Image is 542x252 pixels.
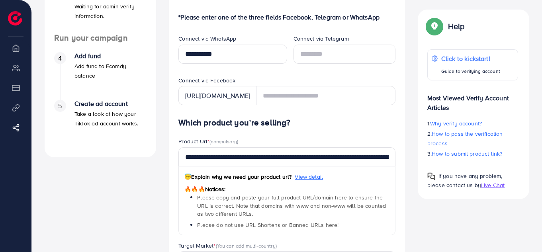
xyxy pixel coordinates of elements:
p: Add fund to Ecomdy balance [74,61,147,80]
span: Notices: [184,185,225,193]
span: Live Chat [481,181,505,189]
span: 😇 [184,173,191,181]
span: 4 [58,54,62,63]
p: Help [448,21,465,31]
img: Popup guide [427,19,442,33]
span: (compulsory) [209,138,238,145]
h4: Run your campaign [45,33,156,43]
span: 🔥🔥🔥 [184,185,205,193]
span: 5 [58,102,62,111]
iframe: Chat [508,216,536,246]
p: Take a look at how your TikTok ad account works. [74,109,147,128]
div: [URL][DOMAIN_NAME] [178,86,256,105]
span: Please do not use URL Shortens or Banned URLs here! [197,221,339,229]
img: logo [8,11,22,25]
p: 1. [427,119,518,128]
p: Click to kickstart! [441,54,500,63]
h4: Which product you’re selling? [178,118,395,128]
label: Connect via Telegram [294,35,349,43]
span: Please copy and paste your full product URL/domain here to ensure the URL is correct. Note that d... [197,193,386,218]
label: Connect via WhatsApp [178,35,236,43]
p: 3. [427,149,518,158]
p: *Please enter one of the three fields Facebook, Telegram or WhatsApp [178,12,395,22]
h4: Create ad account [74,100,147,107]
span: How to pass the verification process [427,130,503,147]
span: (You can add multi-country) [216,242,277,249]
span: How to submit product link? [432,150,502,158]
h4: Add fund [74,52,147,60]
img: Popup guide [427,172,435,180]
label: Product Url [178,137,238,145]
span: Why verify account? [430,119,482,127]
p: Guide to verifying account [441,66,500,76]
p: Most Viewed Verify Account Articles [427,87,518,112]
label: Connect via Facebook [178,76,235,84]
li: Create ad account [45,100,156,148]
span: Explain why we need your product url? [184,173,292,181]
span: View detail [295,173,323,181]
li: Add fund [45,52,156,100]
p: Waiting for admin verify information. [74,2,147,21]
label: Target Market [178,242,277,250]
span: If you have any problem, please contact us by [427,172,503,189]
p: 2. [427,129,518,148]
